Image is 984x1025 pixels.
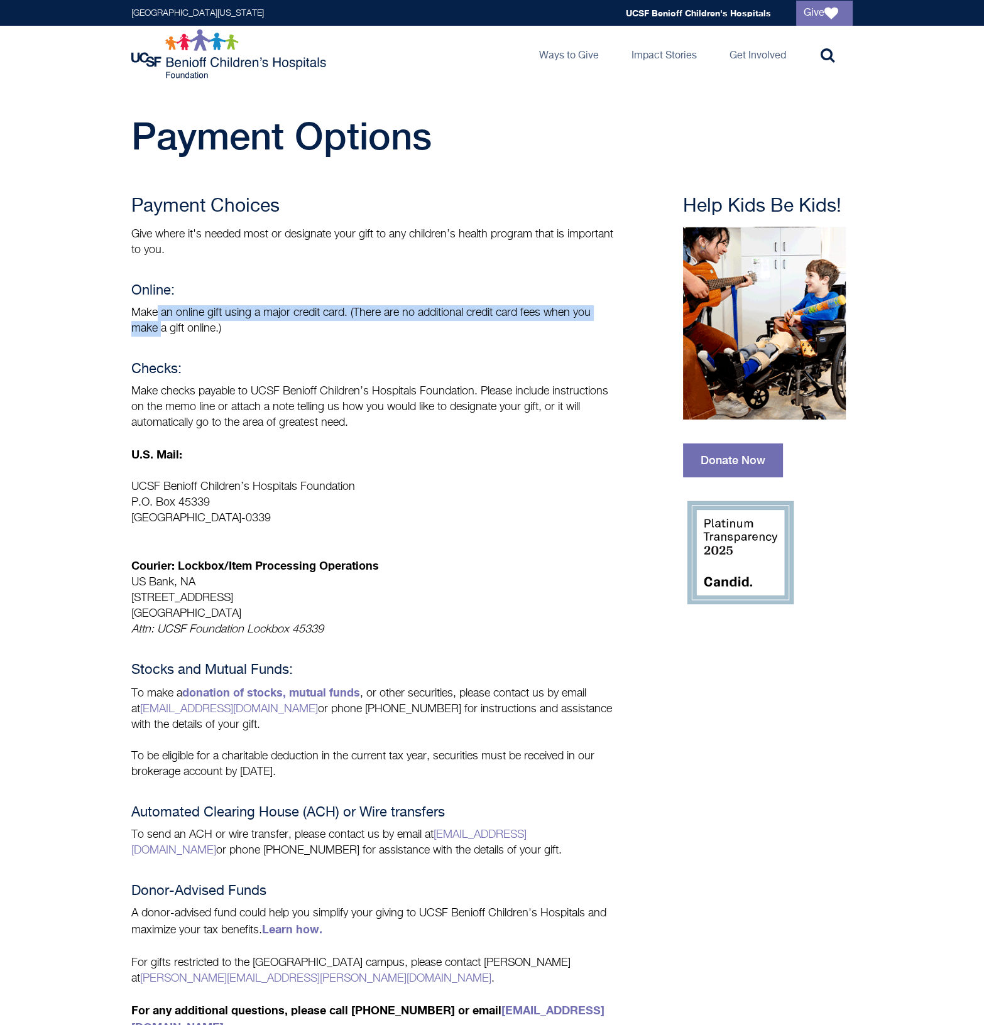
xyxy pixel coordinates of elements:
p: Make an online gift using a major credit card. (There are no additional credit card fees when you... [131,305,615,337]
a: Impact Stories [621,26,707,82]
p: For gifts restricted to the [GEOGRAPHIC_DATA] campus, please contact [PERSON_NAME] at . [131,954,615,987]
img: Logo for UCSF Benioff Children's Hospitals Foundation [131,29,329,79]
p: To be eligible for a charitable deduction in the current tax year, securities must be received in... [131,749,615,780]
a: Donate Now [683,443,783,477]
h3: Payment Choices [131,195,615,218]
img: Music therapy session [683,227,846,420]
img: 2025 Guidestar Platinum [683,496,796,609]
p: A donor-advised fund could help you simplify your giving to UCSF Benioff Children's Hospitals and... [131,906,615,938]
h4: Automated Clearing House (ACH) or Wire transfers [131,805,615,821]
h4: Donor-Advised Funds [131,884,615,899]
p: To send an ACH or wire transfer, please contact us by email at or phone [PHONE_NUMBER] for assist... [131,827,615,859]
a: Learn how. [262,922,322,936]
em: Attn: UCSF Foundation Lockbox 45339 [131,624,324,635]
p: US Bank, NA [STREET_ADDRESS] [GEOGRAPHIC_DATA] [131,542,615,637]
strong: U.S. Mail: [131,447,182,461]
strong: Courier: Lockbox/Item Processing Operations [131,558,379,572]
p: Make checks payable to UCSF Benioff Children’s Hospitals Foundation. Please include instructions ... [131,384,615,431]
a: [GEOGRAPHIC_DATA][US_STATE] [131,9,264,18]
a: Get Involved [719,26,796,82]
a: Give [796,1,853,26]
a: Ways to Give [529,26,609,82]
h4: Stocks and Mutual Funds: [131,663,615,678]
h4: Checks: [131,362,615,377]
p: UCSF Benioff Children’s Hospitals Foundation P.O. Box 45339 [GEOGRAPHIC_DATA]-0339 [131,479,615,526]
a: [PERSON_NAME][EMAIL_ADDRESS][PERSON_NAME][DOMAIN_NAME] [140,973,491,984]
h4: Online: [131,283,615,299]
span: Payment Options [131,114,432,158]
a: [EMAIL_ADDRESS][DOMAIN_NAME] [140,703,318,715]
p: To make a , or other securities, please contact us by email at or phone [PHONE_NUMBER] for instru... [131,685,615,733]
a: UCSF Benioff Children's Hospitals [626,8,771,18]
a: donation of stocks, mutual funds [182,685,360,699]
h3: Help Kids Be Kids! [683,195,853,218]
p: Give where it's needed most or designate your gift to any children’s health program that is impor... [131,227,615,258]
